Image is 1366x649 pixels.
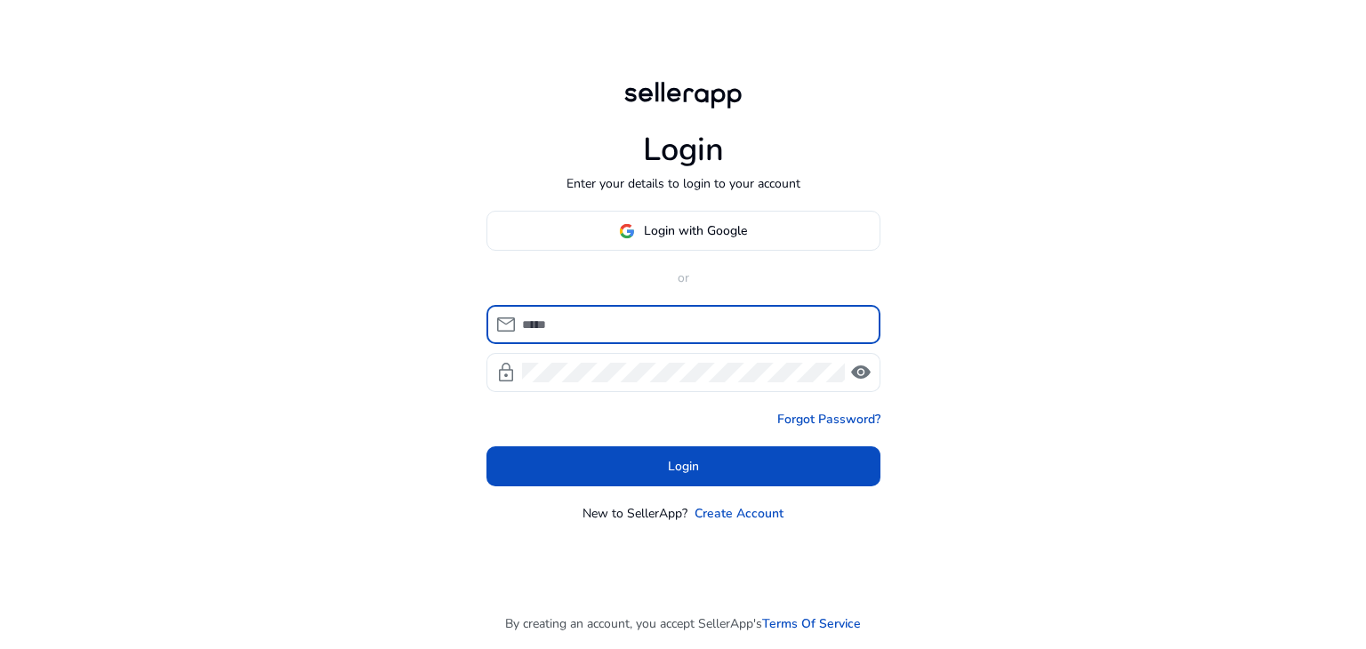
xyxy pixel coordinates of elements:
[619,223,635,239] img: google-logo.svg
[695,504,783,523] a: Create Account
[644,221,747,240] span: Login with Google
[762,614,861,633] a: Terms Of Service
[495,314,517,335] span: mail
[777,410,880,429] a: Forgot Password?
[486,268,880,287] p: or
[643,131,724,169] h1: Login
[668,457,699,476] span: Login
[583,504,687,523] p: New to SellerApp?
[850,362,872,383] span: visibility
[495,362,517,383] span: lock
[566,174,800,193] p: Enter your details to login to your account
[486,446,880,486] button: Login
[486,211,880,251] button: Login with Google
